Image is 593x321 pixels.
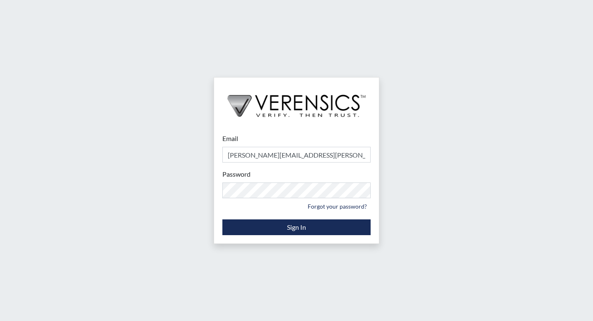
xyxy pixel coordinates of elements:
label: Email [222,134,238,143]
input: Email [222,147,371,163]
img: logo-wide-black.2aad4157.png [214,78,379,126]
a: Forgot your password? [304,200,371,213]
button: Sign In [222,219,371,235]
label: Password [222,169,251,179]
